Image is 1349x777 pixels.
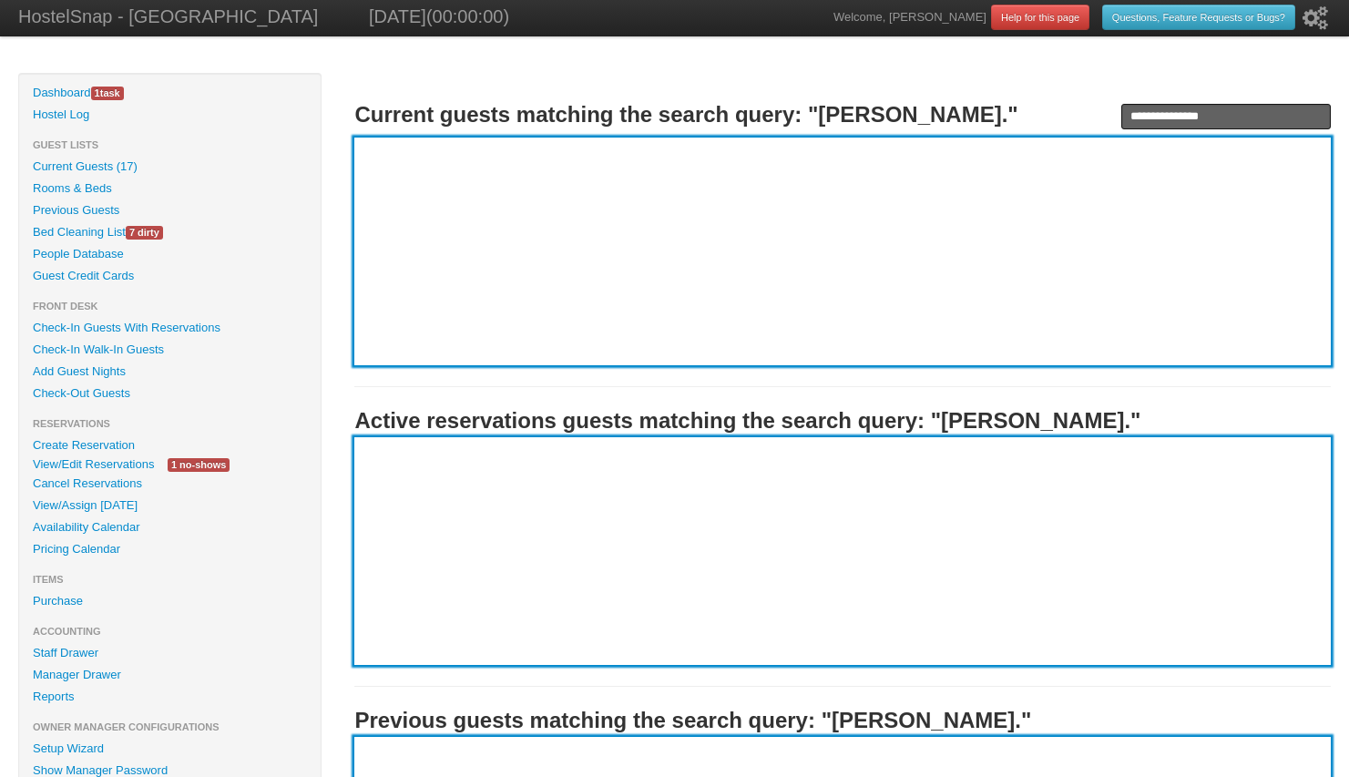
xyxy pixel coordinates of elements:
a: 1 no-shows [154,455,243,474]
li: Guest Lists [19,134,321,156]
i: Setup Wizard [1303,6,1328,30]
a: Rooms & Beds [19,178,321,199]
a: Cancel Reservations [19,473,321,495]
a: Questions, Feature Requests or Bugs? [1102,5,1295,30]
a: Check-In Walk-In Guests [19,339,321,361]
a: Setup Wizard [19,738,321,760]
a: Check-Out Guests [19,383,321,404]
a: Reports [19,686,321,708]
a: Manager Drawer [19,664,321,686]
a: Hostel Log [19,104,321,126]
a: Current Guests (17) [19,156,321,178]
h2: Previous guests matching the search query: "[PERSON_NAME]." [354,704,1331,737]
a: Help for this page [991,5,1089,30]
span: (00:00:00) [426,6,509,26]
h2: Active reservations guests matching the search query: "[PERSON_NAME]." [354,404,1331,437]
a: Check-In Guests With Reservations [19,317,321,339]
li: Items [19,568,321,590]
a: Create Reservation [19,435,321,456]
a: Guest Credit Cards [19,265,321,287]
a: View/Assign [DATE] [19,495,321,516]
a: Availability Calendar [19,516,321,538]
a: Previous Guests [19,199,321,221]
a: Add Guest Nights [19,361,321,383]
li: Owner Manager Configurations [19,716,321,738]
li: Reservations [19,413,321,435]
a: Purchase [19,590,321,612]
li: Front Desk [19,295,321,317]
span: task [91,87,124,100]
a: Pricing Calendar [19,538,321,560]
span: 1 [95,87,100,98]
a: Dashboard1task [19,82,321,104]
span: 1 no-shows [168,458,230,472]
a: Bed Cleaning List7 dirty [19,221,321,243]
a: People Database [19,243,321,265]
a: View/Edit Reservations [19,455,168,474]
span: 7 dirty [126,226,163,240]
a: Staff Drawer [19,642,321,664]
li: Accounting [19,620,321,642]
h2: Current guests matching the search query: "[PERSON_NAME]." [354,98,1331,131]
